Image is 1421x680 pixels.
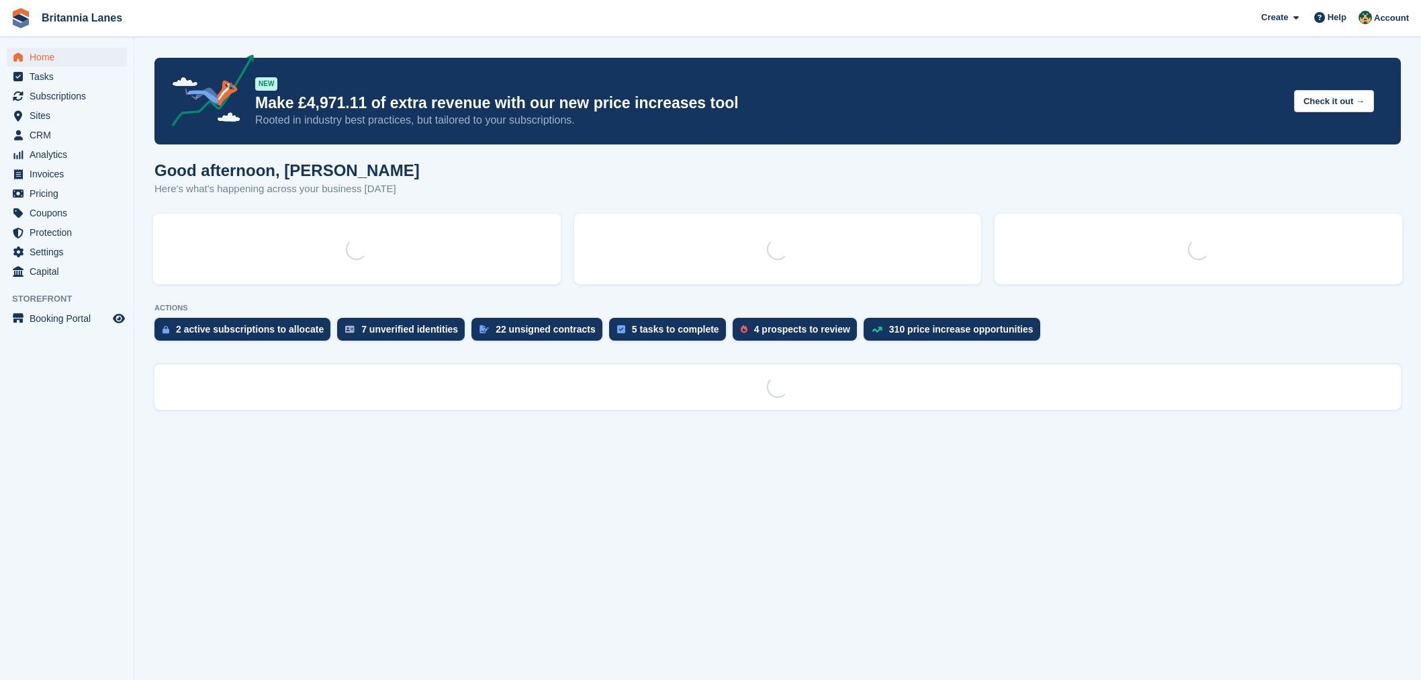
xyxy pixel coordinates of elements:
div: 5 tasks to complete [632,324,719,335]
p: Rooted in industry best practices, but tailored to your subscriptions. [255,113,1283,128]
span: CRM [30,126,110,144]
a: menu [7,145,127,164]
button: Check it out → [1294,90,1374,112]
img: price_increase_opportunities-93ffe204e8149a01c8c9dc8f82e8f89637d9d84a8eef4429ea346261dce0b2c0.svg [872,327,882,333]
img: Nathan Kellow [1359,11,1372,24]
span: Home [30,48,110,67]
p: Here's what's happening across your business [DATE] [154,181,420,197]
a: menu [7,165,127,183]
span: Subscriptions [30,87,110,105]
span: Pricing [30,184,110,203]
span: Tasks [30,67,110,86]
a: 4 prospects to review [733,318,864,347]
a: Preview store [111,310,127,327]
h1: Good afternoon, [PERSON_NAME] [154,161,420,179]
span: Create [1261,11,1288,24]
a: menu [7,184,127,203]
span: Booking Portal [30,309,110,328]
span: Protection [30,223,110,242]
a: 310 price increase opportunities [864,318,1047,347]
a: menu [7,126,127,144]
a: menu [7,67,127,86]
div: 22 unsigned contracts [496,324,596,335]
img: stora-icon-8386f47178a22dfd0bd8f6a31ec36ba5ce8667c1dd55bd0f319d3a0aa187defe.svg [11,8,31,28]
span: Storefront [12,292,134,306]
img: contract_signature_icon-13c848040528278c33f63329250d36e43548de30e8caae1d1a13099fd9432cc5.svg [479,325,489,333]
a: 22 unsigned contracts [471,318,609,347]
a: Britannia Lanes [36,7,128,29]
span: Help [1328,11,1346,24]
a: menu [7,87,127,105]
a: 7 unverified identities [337,318,471,347]
div: 2 active subscriptions to allocate [176,324,324,335]
a: menu [7,262,127,281]
a: menu [7,204,127,222]
img: prospect-51fa495bee0391a8d652442698ab0144808aea92771e9ea1ae160a38d050c398.svg [741,325,747,333]
p: ACTIONS [154,304,1401,312]
span: Coupons [30,204,110,222]
div: 7 unverified identities [361,324,458,335]
a: 2 active subscriptions to allocate [154,318,337,347]
div: 310 price increase opportunities [889,324,1034,335]
a: menu [7,243,127,261]
p: Make £4,971.11 of extra revenue with our new price increases tool [255,93,1283,113]
a: menu [7,309,127,328]
span: Capital [30,262,110,281]
span: Sites [30,106,110,125]
img: verify_identity-adf6edd0f0f0b5bbfe63781bf79b02c33cf7c696d77639b501bdc392416b5a36.svg [345,325,355,333]
a: menu [7,223,127,242]
a: menu [7,48,127,67]
img: price-adjustments-announcement-icon-8257ccfd72463d97f412b2fc003d46551f7dbcb40ab6d574587a9cd5c0d94... [161,54,255,131]
span: Analytics [30,145,110,164]
img: task-75834270c22a3079a89374b754ae025e5fb1db73e45f91037f5363f120a921f8.svg [617,325,625,333]
a: 5 tasks to complete [609,318,733,347]
span: Invoices [30,165,110,183]
a: menu [7,106,127,125]
div: 4 prospects to review [754,324,850,335]
div: NEW [255,77,277,91]
span: Account [1374,11,1409,25]
span: Settings [30,243,110,261]
img: active_subscription_to_allocate_icon-d502201f5373d7db506a760aba3b589e785aa758c864c3986d89f69b8ff3... [163,325,169,334]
